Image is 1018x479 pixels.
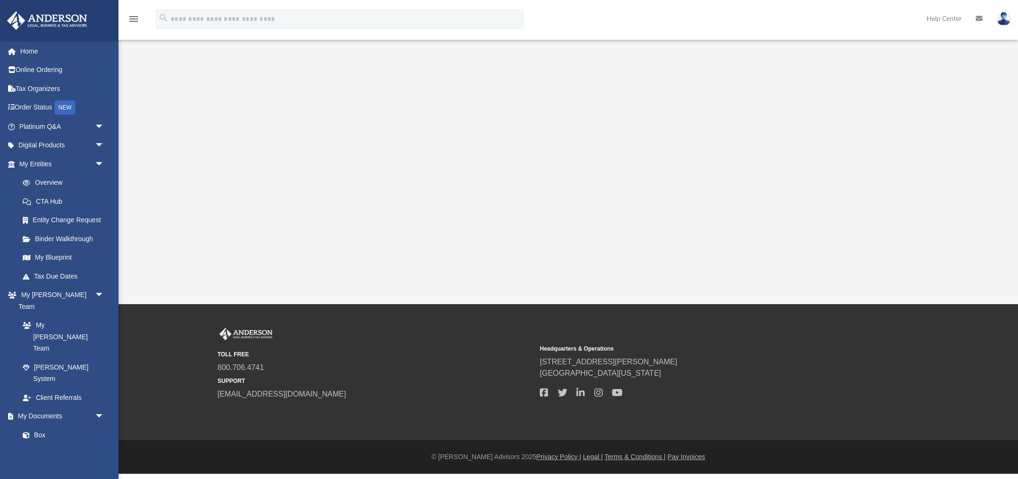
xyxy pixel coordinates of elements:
[7,117,118,136] a: Platinum Q&Aarrow_drop_down
[540,369,661,377] a: [GEOGRAPHIC_DATA][US_STATE]
[13,211,118,230] a: Entity Change Request
[128,13,139,25] i: menu
[13,192,118,211] a: CTA Hub
[7,407,114,426] a: My Documentsarrow_drop_down
[540,344,855,353] small: Headquarters & Operations
[95,286,114,305] span: arrow_drop_down
[13,316,109,358] a: My [PERSON_NAME] Team
[540,358,677,366] a: [STREET_ADDRESS][PERSON_NAME]
[218,390,346,398] a: [EMAIL_ADDRESS][DOMAIN_NAME]
[13,229,118,248] a: Binder Walkthrough
[95,407,114,426] span: arrow_drop_down
[118,452,1018,462] div: © [PERSON_NAME] Advisors 2025
[128,18,139,25] a: menu
[13,358,114,388] a: [PERSON_NAME] System
[7,286,114,316] a: My [PERSON_NAME] Teamarrow_drop_down
[583,453,603,461] a: Legal |
[95,136,114,155] span: arrow_drop_down
[158,13,169,23] i: search
[605,453,666,461] a: Terms & Conditions |
[218,363,264,371] a: 800.706.4741
[13,267,118,286] a: Tax Due Dates
[7,42,118,61] a: Home
[7,79,118,98] a: Tax Organizers
[7,61,118,80] a: Online Ordering
[7,136,118,155] a: Digital Productsarrow_drop_down
[55,100,75,115] div: NEW
[95,154,114,174] span: arrow_drop_down
[13,173,118,192] a: Overview
[667,453,705,461] a: Pay Invoices
[997,12,1011,26] img: User Pic
[13,388,114,407] a: Client Referrals
[7,98,118,117] a: Order StatusNEW
[4,11,90,30] img: Anderson Advisors Platinum Portal
[13,425,109,444] a: Box
[7,154,118,173] a: My Entitiesarrow_drop_down
[13,248,114,267] a: My Blueprint
[536,453,582,461] a: Privacy Policy |
[13,444,114,463] a: Meeting Minutes
[218,350,533,359] small: TOLL FREE
[218,377,533,385] small: SUPPORT
[218,328,274,340] img: Anderson Advisors Platinum Portal
[95,117,114,136] span: arrow_drop_down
